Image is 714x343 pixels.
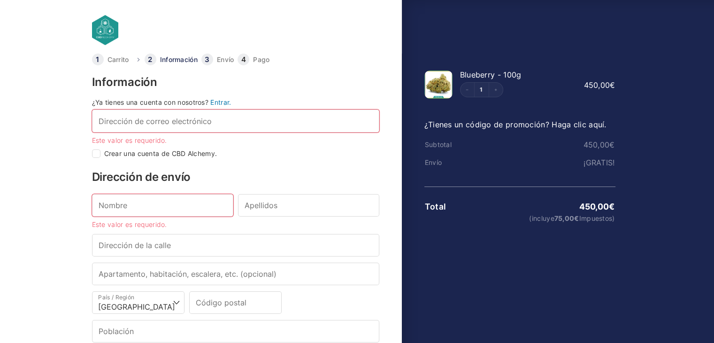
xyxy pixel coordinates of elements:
td: ¡GRATIS! [488,158,615,167]
input: Dirección de correo electrónico [92,109,379,132]
span: 75,00 [554,214,579,222]
a: Edit [475,87,489,93]
input: Apartamento, habitación, escalera, etc. (opcional) [92,263,379,285]
button: Increment [489,83,503,97]
th: Total [424,202,488,211]
h3: Información [92,77,379,88]
label: Crear una cuenta de CBD Alchemy. [104,150,217,157]
input: Código postal [189,291,282,314]
input: Población [92,320,379,343]
a: ¿Tienes un código de promoción? Haga clic aquí. [424,120,607,129]
h3: Dirección de envío [92,171,379,183]
bdi: 450,00 [579,202,614,211]
a: Carrito [107,56,129,63]
a: Envío [217,56,234,63]
span: € [609,202,614,211]
a: Pago [253,56,269,63]
bdi: 450,00 [583,140,614,149]
a: Información [160,56,198,63]
th: Subtotal [424,141,488,148]
input: Apellidos [238,194,379,217]
span: € [574,214,579,222]
small: (incluye Impuestos) [488,215,614,222]
input: Dirección de la calle [92,234,379,257]
span: € [610,80,615,90]
bdi: 450,00 [583,80,615,90]
a: Entrar. [210,98,231,106]
li: Este valor es requerido. [92,137,379,144]
th: Envío [424,159,488,166]
button: Decrement [461,83,475,97]
li: Este valor es requerido. [92,221,233,228]
input: Nombre [92,194,233,217]
span: Blueberry - 100g [460,70,522,79]
span: ¿Ya tienes una cuenta con nosotros? [92,98,209,106]
span: € [609,140,614,149]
